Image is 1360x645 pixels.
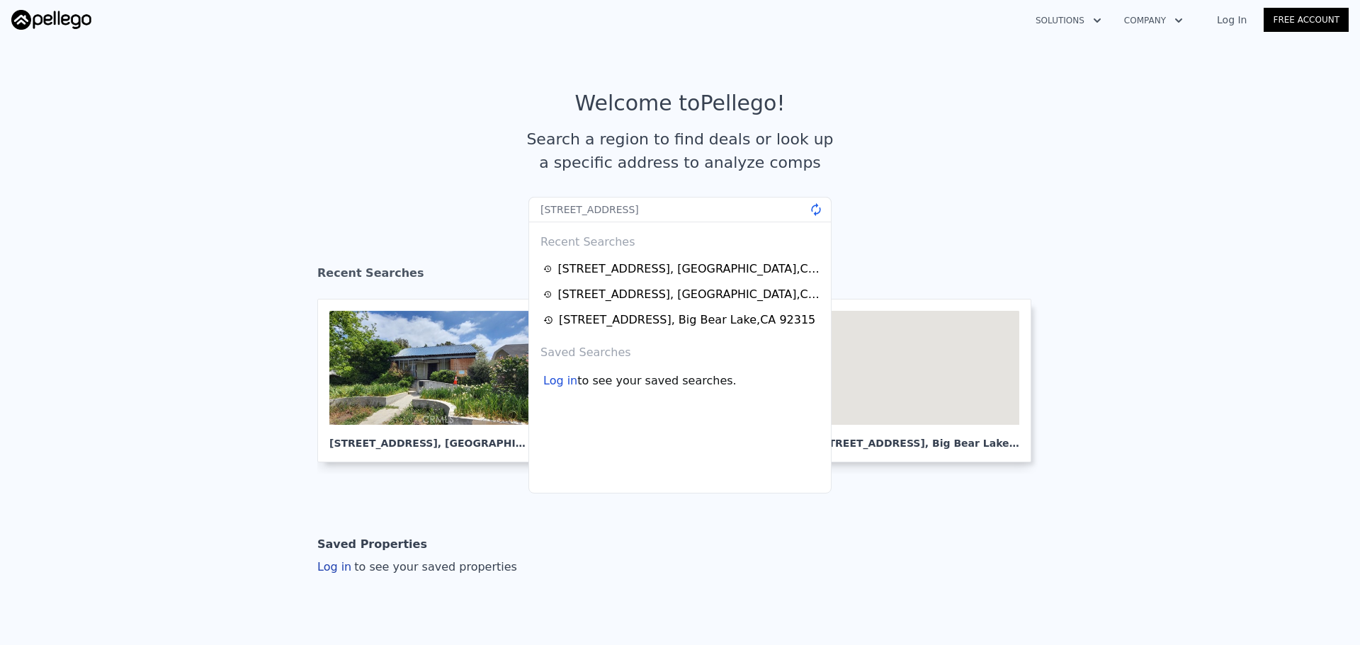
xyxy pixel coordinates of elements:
[317,299,555,462] a: [STREET_ADDRESS], [GEOGRAPHIC_DATA]
[817,311,1019,425] div: Map
[11,10,91,30] img: Pellego
[1264,8,1349,32] a: Free Account
[559,312,815,329] div: [STREET_ADDRESS] , Big Bear Lake , CA 92315
[543,261,821,278] a: [STREET_ADDRESS], [GEOGRAPHIC_DATA],CA 90029
[557,286,821,303] div: [STREET_ADDRESS] , [GEOGRAPHIC_DATA] , CA 91762
[543,286,821,303] a: [STREET_ADDRESS], [GEOGRAPHIC_DATA],CA 91762
[351,560,517,573] span: to see your saved properties
[317,530,427,559] div: Saved Properties
[1024,8,1113,33] button: Solutions
[1113,8,1194,33] button: Company
[317,253,1043,299] div: Recent Searches
[543,312,821,329] a: [STREET_ADDRESS], Big Bear Lake,CA 92315
[535,222,825,256] div: Recent Searches
[1200,13,1264,27] a: Log In
[577,372,736,389] span: to see your saved searches.
[317,559,517,576] div: Log in
[535,333,825,367] div: Saved Searches
[575,91,786,116] div: Welcome to Pellego !
[805,299,1043,462] a: Map [STREET_ADDRESS], Big Bear Lake,CA 92315
[543,372,577,389] div: Log in
[817,425,1019,450] div: [STREET_ADDRESS] , Big Bear Lake
[329,425,532,450] div: [STREET_ADDRESS] , [GEOGRAPHIC_DATA]
[528,197,832,222] input: Search an address or region...
[557,261,821,278] div: [STREET_ADDRESS] , [GEOGRAPHIC_DATA] , CA 90029
[521,127,839,174] div: Search a region to find deals or look up a specific address to analyze comps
